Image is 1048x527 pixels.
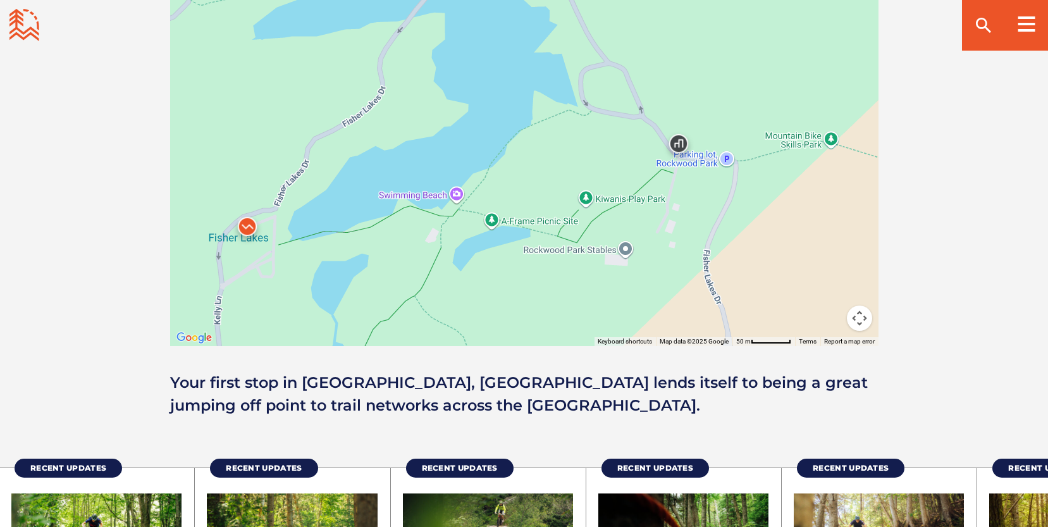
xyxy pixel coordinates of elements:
[173,330,215,346] img: Google
[736,338,751,345] span: 50 m
[617,463,693,473] span: Recent Updates
[226,463,302,473] span: Recent Updates
[973,15,994,35] ion-icon: search
[422,463,498,473] span: Recent Updates
[799,338,817,345] a: Terms (opens in new tab)
[732,337,795,346] button: Map Scale: 50 m per 60 pixels
[210,459,317,478] a: Recent Updates
[598,337,652,346] button: Keyboard shortcuts
[601,459,709,478] a: Recent Updates
[173,330,215,346] a: Open this area in Google Maps (opens a new window)
[797,459,904,478] a: Recent Updates
[813,463,889,473] span: Recent Updates
[406,459,514,478] a: Recent Updates
[170,371,878,417] p: Your first stop in [GEOGRAPHIC_DATA], [GEOGRAPHIC_DATA] lends itself to being a great jumping off...
[30,463,106,473] span: Recent Updates
[660,338,729,345] span: Map data ©2025 Google
[847,306,872,331] button: Map camera controls
[824,338,875,345] a: Report a map error
[15,459,122,478] a: Recent Updates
